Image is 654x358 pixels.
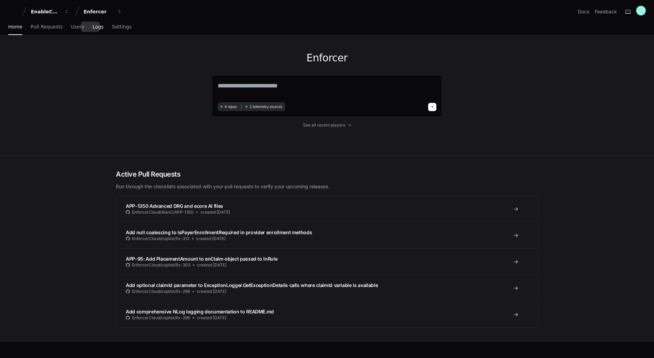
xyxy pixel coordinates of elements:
h1: Enforcer [212,52,442,64]
p: Run through the checklists associated with your pull requests to verify your upcoming releases. [116,183,538,190]
span: Logs [93,25,104,29]
button: Enforcer [81,5,125,18]
span: Add optional claimId parameter to ExceptionLogger.GetExceptionDetails calls where claimId variabl... [126,282,378,288]
a: Add comprehensive NLog logging documentation to README.mdEnforcerCloud/copilot/fix-296created [DATE] [116,301,538,327]
a: Settings [112,19,131,35]
span: Add null coalescing to IsPayerEnrollmentRequired in provider enrollment methods [126,229,312,235]
span: 4 repos [225,104,237,109]
span: Home [8,25,22,29]
a: Docs [578,8,589,15]
a: Home [8,19,22,35]
div: Enforcer [84,8,113,15]
a: Pull Requests [31,19,62,35]
a: Add null coalescing to IsPayerEnrollmentRequired in provider enrollment methodsEnforcerCloud/copi... [116,222,538,248]
span: Add comprehensive NLog logging documentation to README.md [126,309,274,314]
span: created [DATE] [197,315,226,321]
span: created [DATE] [197,289,226,294]
span: Pull Requests [31,25,62,29]
span: See all recent players [303,122,345,128]
span: EnforcerCloud/copilot/fix-313 [132,236,189,241]
span: APP-95: Add PlacementAmount to enClaim object passed to InRule [126,256,277,262]
span: created [DATE] [197,262,227,268]
a: See all recent players [212,122,442,128]
span: 2 telemetry sources [250,104,282,109]
span: created [DATE] [201,210,230,215]
span: EnforcerCloud/copilot/fix-298 [132,289,190,294]
span: Users [71,25,84,29]
span: EnforcerCloud/copilot/fix-303 [132,262,190,268]
a: APP-1350 Advanced DRG and ecore AI filesEnforcerCloud/AlanC/APP-1350created [DATE] [116,196,538,222]
a: APP-95: Add PlacementAmount to enClaim object passed to InRuleEnforcerCloud/copilot/fix-303create... [116,248,538,275]
span: EnforcerCloud/AlanC/APP-1350 [132,210,194,215]
div: EnableComp [31,8,60,15]
h2: Active Pull Requests [116,169,538,179]
span: APP-1350 Advanced DRG and ecore AI files [126,203,223,209]
a: Add optional claimId parameter to ExceptionLogger.GetExceptionDetails calls where claimId variabl... [116,275,538,301]
button: EnableComp [28,5,72,18]
span: EnforcerCloud/copilot/fix-296 [132,315,190,321]
a: Users [71,19,84,35]
a: Logs [93,19,104,35]
span: created [DATE] [196,236,226,241]
span: Settings [112,25,131,29]
button: Feedback [595,8,617,15]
